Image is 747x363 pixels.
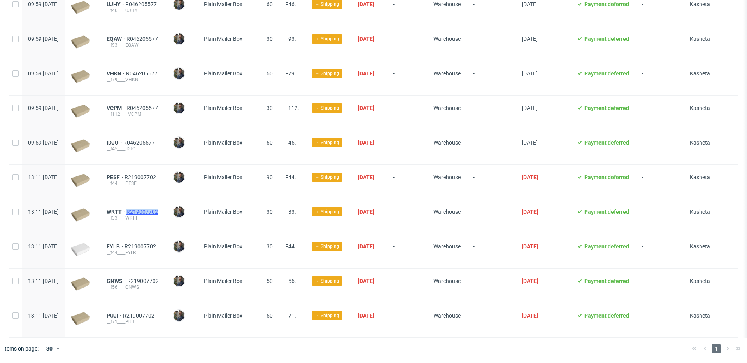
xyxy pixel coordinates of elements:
[584,312,629,319] span: Payment deferred
[267,1,273,7] span: 60
[393,140,421,155] span: -
[522,243,538,250] span: [DATE]
[123,312,156,319] a: R219007702
[690,174,710,180] span: Kasheta
[174,103,184,113] img: Maciej Sobola
[107,209,126,215] a: WRTT
[642,278,677,293] span: -
[125,1,158,7] a: R046205577
[107,140,123,146] a: IDJO
[690,140,710,146] span: Kasheta
[107,312,123,319] span: PUJI
[473,36,509,51] span: -
[204,278,242,284] span: Plain Mailer Box
[315,139,339,146] span: → Shipping
[123,140,156,146] a: R046205577
[126,36,160,42] a: R046205577
[285,278,296,284] span: F56.
[107,250,160,256] div: __f44____FYLB
[473,1,509,17] span: -
[28,174,59,180] span: 13:11 [DATE]
[126,70,159,77] a: R046205577
[642,36,677,51] span: -
[267,174,273,180] span: 90
[124,174,158,180] a: R219007702
[267,140,273,146] span: 60
[642,105,677,120] span: -
[358,105,374,111] span: [DATE]
[107,243,124,250] span: FYLB
[473,174,509,190] span: -
[126,209,160,215] a: R219007702
[3,345,39,353] span: Items on page:
[433,312,461,319] span: Warehouse
[522,140,538,146] span: [DATE]
[393,36,421,51] span: -
[393,70,421,86] span: -
[71,208,90,222] img: plain-eco.9b3ba858dad33fd82c36.png
[285,1,296,7] span: F46.
[690,278,710,284] span: Kasheta
[584,105,629,111] span: Payment deferred
[522,1,538,7] span: [DATE]
[690,312,710,319] span: Kasheta
[358,1,374,7] span: [DATE]
[204,36,242,42] span: Plain Mailer Box
[358,312,374,319] span: [DATE]
[285,36,296,42] span: F93.
[315,208,339,215] span: → Shipping
[690,1,710,7] span: Kasheta
[642,174,677,190] span: -
[315,105,339,112] span: → Shipping
[393,243,421,259] span: -
[107,70,126,77] a: VHKN
[107,146,160,152] div: __f45____IDJO
[315,243,339,250] span: → Shipping
[28,1,59,7] span: 09:59 [DATE]
[584,70,629,77] span: Payment deferred
[690,209,710,215] span: Kasheta
[315,312,339,319] span: → Shipping
[107,77,160,83] div: __f79____VHKN
[393,105,421,120] span: -
[690,105,710,111] span: Kasheta
[107,105,126,111] span: VCPM
[174,276,184,286] img: Maciej Sobola
[584,1,629,7] span: Payment deferred
[107,284,160,290] div: __f56____GNWS
[393,1,421,17] span: -
[204,70,242,77] span: Plain Mailer Box
[28,105,59,111] span: 09:59 [DATE]
[126,105,160,111] a: R046205577
[285,105,299,111] span: F112.
[267,36,273,42] span: 30
[473,140,509,155] span: -
[267,105,273,111] span: 30
[204,105,242,111] span: Plain Mailer Box
[473,209,509,224] span: -
[642,312,677,328] span: -
[642,209,677,224] span: -
[433,243,461,250] span: Warehouse
[107,319,160,325] div: __f71____PUJI
[107,7,160,14] div: __f46____UJHY
[358,70,374,77] span: [DATE]
[174,241,184,252] img: Maciej Sobola
[358,209,374,215] span: [DATE]
[107,36,126,42] a: EQAW
[712,344,721,353] span: 1
[127,278,160,284] span: R219007702
[433,140,461,146] span: Warehouse
[473,70,509,86] span: -
[358,140,374,146] span: [DATE]
[107,111,160,117] div: __f112____VCPM
[584,243,629,250] span: Payment deferred
[690,70,710,77] span: Kasheta
[174,172,184,183] img: Maciej Sobola
[393,312,421,328] span: -
[71,277,90,291] img: plain-eco.9b3ba858dad33fd82c36.png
